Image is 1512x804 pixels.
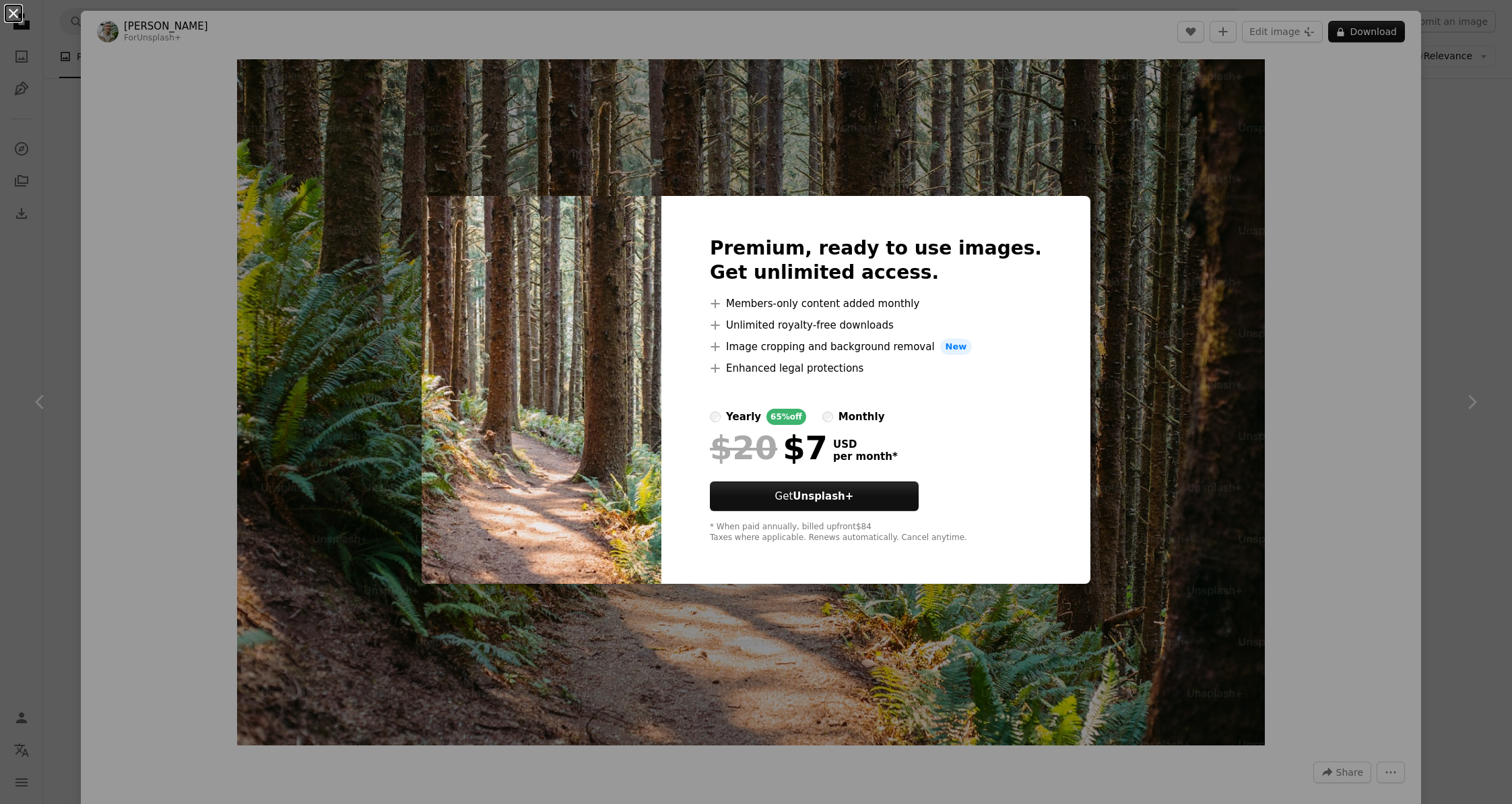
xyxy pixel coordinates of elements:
[940,339,973,355] span: New
[710,522,1042,543] div: * When paid annually, billed upfront $84 Taxes where applicable. Renews automatically. Cancel any...
[833,438,898,450] span: USD
[710,236,1042,285] h2: Premium, ready to use images. Get unlimited access.
[833,450,898,463] span: per month *
[710,430,777,465] span: $20
[710,339,1042,355] li: Image cropping and background removal
[710,430,828,465] div: $7
[710,317,1042,333] li: Unlimited royalty-free downloads
[766,409,806,425] div: 65% off
[710,481,919,511] button: GetUnsplash+
[422,196,661,584] img: premium_photo-1668917804956-965ae2d77da3
[822,411,833,422] input: monthly
[726,409,761,425] div: yearly
[839,409,885,425] div: monthly
[793,490,853,502] strong: Unsplash+
[710,360,1042,376] li: Enhanced legal protections
[710,411,721,422] input: yearly65%off
[710,296,1042,312] li: Members-only content added monthly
